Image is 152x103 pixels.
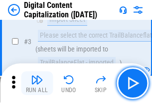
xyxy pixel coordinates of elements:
[125,75,141,91] img: Main button
[61,87,76,93] div: Undo
[38,57,116,69] div: TrailBalanceFlat - imported
[63,74,75,86] img: Undo
[132,4,144,16] img: Settings menu
[119,6,127,14] img: Support
[24,0,115,19] div: Digital Content Capitalization ([DATE])
[85,71,117,95] button: Skip
[47,14,87,26] div: Import Sheet
[24,38,31,46] span: # 3
[8,4,20,16] img: Back
[31,74,43,86] img: Run All
[95,87,107,93] div: Skip
[95,74,107,86] img: Skip
[26,87,48,93] div: Run All
[21,71,53,95] button: Run All
[53,71,85,95] button: Undo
